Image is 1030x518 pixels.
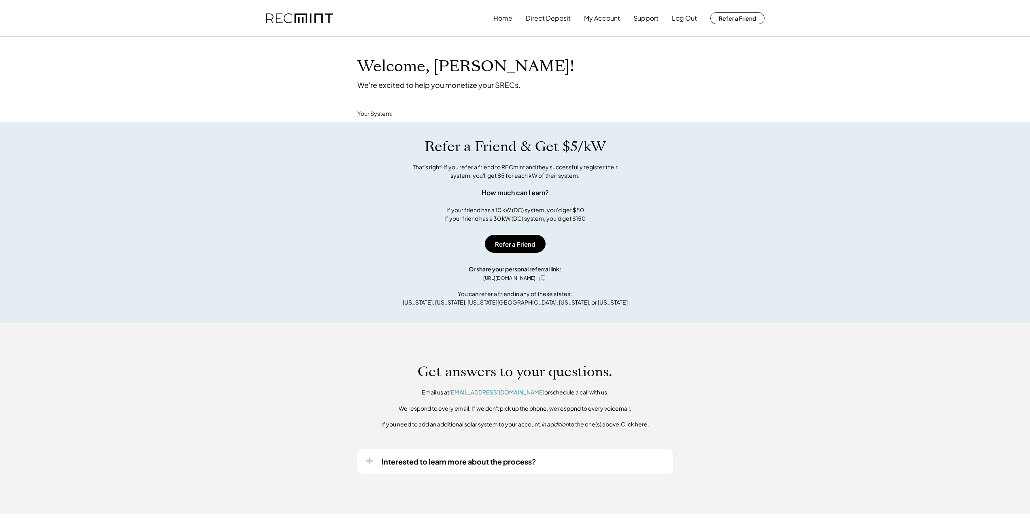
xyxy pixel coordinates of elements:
[550,388,607,396] a: schedule a call with us
[482,188,549,198] div: How much can I earn?
[537,273,547,283] button: click to copy
[526,10,571,26] button: Direct Deposit
[357,110,393,118] div: Your System:
[469,265,561,273] div: Or share your personal referral link:
[357,80,520,90] div: We're excited to help you monetize your SRECs.
[399,405,631,413] div: We respond to every email. If we don't pick up the phone, we respond to every voicemail.
[542,420,569,428] em: in addition
[710,12,765,24] button: Refer a Friend
[444,206,586,223] div: If your friend has a 10 kW (DC) system, you'd get $50 If your friend has a 30 kW (DC) system, you...
[382,457,536,466] div: Interested to learn more about the process?
[422,388,609,396] div: Email us at or .
[357,57,574,76] h1: Welcome, [PERSON_NAME]!
[425,138,606,155] h1: Refer a Friend & Get $5/kW
[493,10,512,26] button: Home
[621,420,649,428] u: Click here.
[266,13,333,23] img: recmint-logotype%403x.png
[584,10,620,26] button: My Account
[449,388,544,396] a: [EMAIL_ADDRESS][DOMAIN_NAME]
[404,163,626,180] div: That's right! If you refer a friend to RECmint and they successfully register their system, you'l...
[418,363,612,380] h1: Get answers to your questions.
[483,275,535,282] div: [URL][DOMAIN_NAME]
[485,235,546,253] button: Refer a Friend
[403,290,628,307] div: You can refer a friend in any of these states: [US_STATE], [US_STATE], [US_STATE][GEOGRAPHIC_DATA...
[672,10,697,26] button: Log Out
[633,10,658,26] button: Support
[381,420,649,428] div: If you need to add an additional solar system to your account, to the one(s) above,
